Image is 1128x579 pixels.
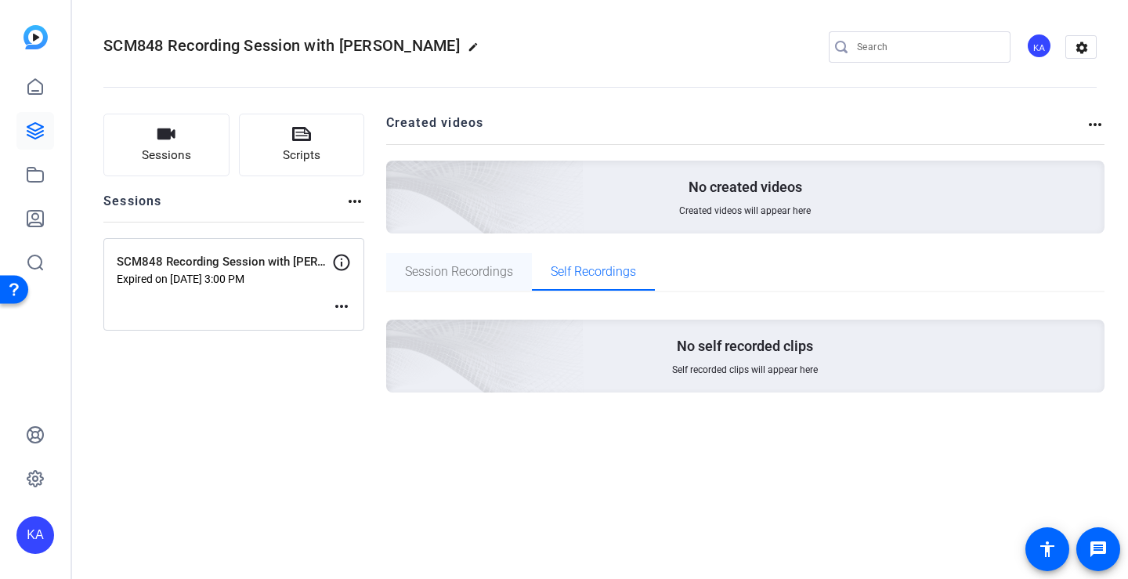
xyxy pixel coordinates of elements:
[103,114,230,176] button: Sessions
[1038,540,1057,559] mat-icon: accessibility
[677,337,813,356] p: No self recorded clips
[1026,33,1052,59] div: KA
[283,147,320,165] span: Scripts
[468,42,486,60] mat-icon: edit
[1066,36,1097,60] mat-icon: settings
[689,178,802,197] p: No created videos
[679,204,811,217] span: Created videos will appear here
[103,192,162,222] h2: Sessions
[23,25,48,49] img: blue-gradient.svg
[405,266,513,278] span: Session Recordings
[672,364,818,376] span: Self recorded clips will appear here
[1026,33,1054,60] ngx-avatar: Kelly Anthony
[345,192,364,211] mat-icon: more_horiz
[386,114,1086,144] h2: Created videos
[16,516,54,554] div: KA
[332,297,351,316] mat-icon: more_horiz
[103,36,460,55] span: SCM848 Recording Session with [PERSON_NAME]
[1086,115,1104,134] mat-icon: more_horiz
[1089,540,1108,559] mat-icon: message
[551,266,636,278] span: Self Recordings
[142,147,191,165] span: Sessions
[211,165,584,505] img: Creted videos background
[239,114,365,176] button: Scripts
[211,5,584,346] img: Creted videos background
[857,38,998,56] input: Search
[117,273,332,285] p: Expired on [DATE] 3:00 PM
[117,253,332,271] p: SCM848 Recording Session with [PERSON_NAME]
